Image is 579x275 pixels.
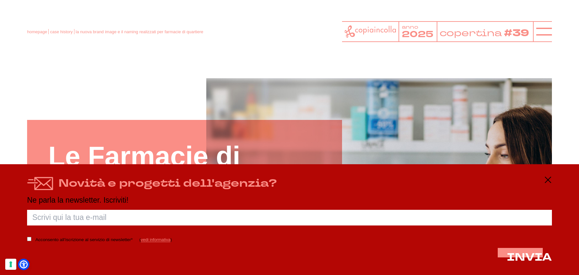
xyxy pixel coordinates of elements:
[76,29,203,34] span: la nuova brand image e il naming realizzati per farmacie di quartiere
[507,252,552,263] button: INVIA
[50,29,72,34] a: case history
[27,29,47,34] a: homepage
[507,250,552,265] span: INVIA
[58,176,277,191] h4: Novità e progetti dell'agenzia?
[440,27,503,39] tspan: copertina
[20,260,28,268] a: Open Accessibility Menu
[5,259,16,270] button: Le tue preferenze relative al consenso per le tecnologie di tracciamento
[139,237,172,242] span: ( )
[505,26,530,40] tspan: #39
[27,210,552,225] input: Scrivi qui la tua e-mail
[402,23,418,30] tspan: anno
[141,237,170,242] a: vedi informativa
[27,196,552,204] p: Ne parla la newsletter. Iscriviti!
[402,28,433,40] tspan: 2025
[35,236,133,244] label: Acconsento all’iscrizione al servizio di newsletter*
